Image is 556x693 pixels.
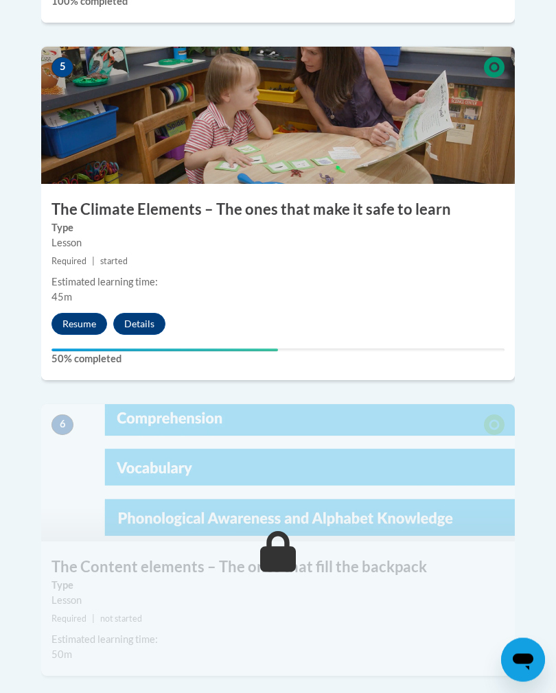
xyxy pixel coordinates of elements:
[51,594,505,609] div: Lesson
[51,614,86,624] span: Required
[51,236,505,251] div: Lesson
[51,649,72,661] span: 50m
[92,257,95,267] span: |
[51,415,73,436] span: 6
[51,275,505,290] div: Estimated learning time:
[51,58,73,78] span: 5
[41,200,515,221] h3: The Climate Elements – The ones that make it safe to learn
[51,349,278,352] div: Your progress
[501,638,545,682] iframe: Button to launch messaging window
[51,314,107,336] button: Resume
[113,314,165,336] button: Details
[51,352,505,367] label: 50% completed
[92,614,95,624] span: |
[41,47,515,185] img: Course Image
[100,614,142,624] span: not started
[41,557,515,578] h3: The Content elements – The ones that fill the backpack
[100,257,128,267] span: started
[51,292,72,303] span: 45m
[51,578,505,594] label: Type
[41,405,515,542] img: Course Image
[51,633,505,648] div: Estimated learning time:
[51,257,86,267] span: Required
[51,221,505,236] label: Type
